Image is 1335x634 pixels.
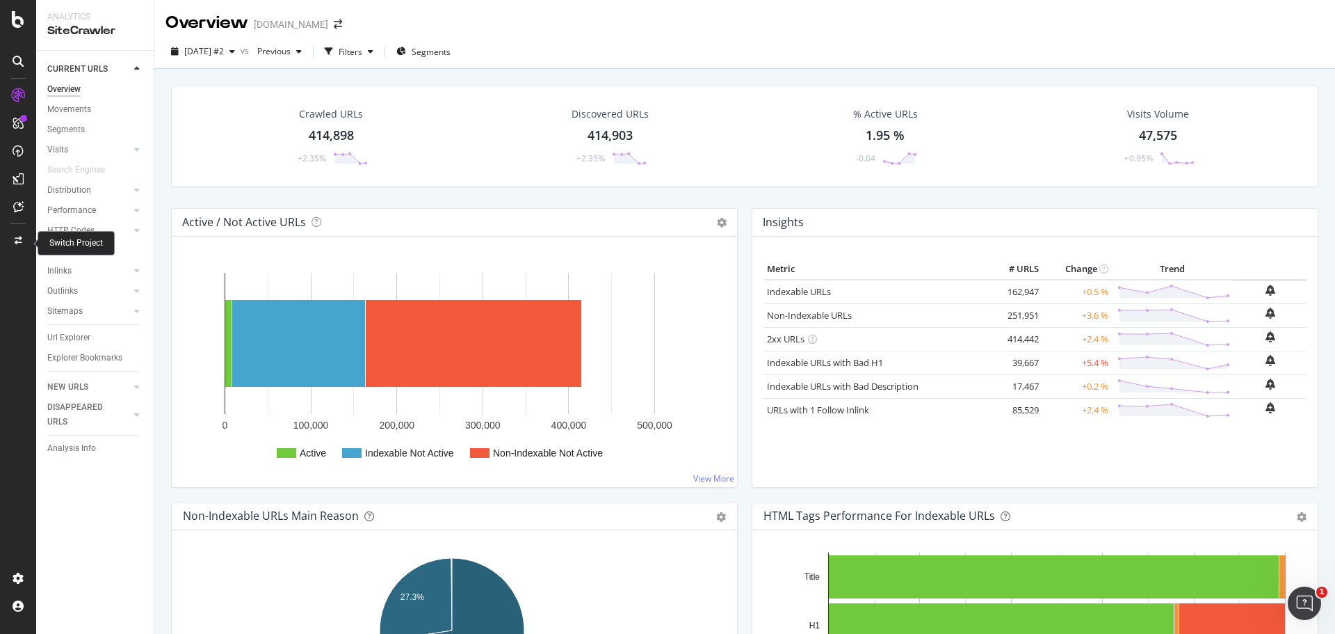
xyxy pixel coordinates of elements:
td: 85,529 [987,398,1042,422]
text: Title [804,572,820,582]
div: Performance [47,203,96,218]
div: arrow-right-arrow-left [334,19,342,29]
div: Distribution [47,183,91,198]
a: Non-Indexable URLs [767,309,852,322]
text: Indexable Not Active [365,447,454,459]
div: bell-plus [1265,355,1275,366]
td: +0.5 % [1042,280,1112,304]
div: 414,898 [309,127,354,145]
div: -0.04 [856,152,875,164]
text: 400,000 [551,420,587,431]
a: Segments [47,122,144,137]
div: bell-plus [1265,402,1275,413]
div: Filters [339,46,362,58]
div: Overview [165,11,248,35]
td: 162,947 [987,280,1042,304]
a: HTTP Codes [47,223,130,238]
div: 414,903 [588,127,633,145]
i: Options [717,218,727,228]
a: Search Engines [47,163,119,177]
div: gear [716,512,726,522]
span: 1 [1316,587,1327,598]
button: Filters [319,40,379,63]
div: HTTP Codes [47,223,95,238]
td: +0.2 % [1042,374,1112,398]
text: Non-Indexable Not Active [493,447,603,459]
div: SiteCrawler [47,23,143,39]
div: Overview [47,82,81,97]
div: Crawled URLs [299,107,363,121]
a: Overview [47,82,144,97]
div: bell-plus [1265,379,1275,390]
button: [DATE] #2 [165,40,241,63]
a: CURRENT URLS [47,62,130,77]
a: Url Explorer [47,331,144,345]
a: Indexable URLs with Bad H1 [767,356,883,369]
a: Analysis Info [47,441,144,456]
a: View More [693,473,734,484]
td: +2.4 % [1042,327,1112,351]
a: DISAPPEARED URLS [47,400,130,429]
div: HTML Tags Performance for Indexable URLs [763,509,995,523]
div: Outlinks [47,284,78,299]
div: % Active URLs [853,107,918,121]
text: 27.3% [400,592,424,602]
button: Segments [391,40,456,63]
iframe: Intercom live chat [1288,587,1321,620]
span: Previous [252,45,291,57]
span: vs [241,45,252,56]
div: Segments [47,122,85,137]
svg: A chart. [183,259,721,476]
div: bell-plus [1265,331,1275,342]
text: 100,000 [293,420,329,431]
th: Change [1042,259,1112,280]
td: 39,667 [987,351,1042,374]
div: bell-plus [1265,285,1275,296]
div: Url Explorer [47,331,90,345]
a: Distribution [47,183,130,198]
td: +5.4 % [1042,351,1112,374]
span: Segments [412,46,451,58]
text: Active [300,447,326,459]
div: Sitemaps [47,304,83,319]
a: Visits [47,143,130,157]
div: Analysis Info [47,441,96,456]
div: Analytics [47,11,143,23]
div: NEW URLS [47,380,88,395]
div: Non-Indexable URLs Main Reason [183,509,359,523]
div: DISAPPEARED URLS [47,400,118,429]
a: Outlinks [47,284,130,299]
div: gear [1297,512,1306,522]
th: # URLS [987,259,1042,280]
div: Inlinks [47,264,72,278]
div: Visits [47,143,68,157]
a: URLs with 1 Follow Inlink [767,404,869,416]
td: 414,442 [987,327,1042,351]
h4: Insights [763,213,804,232]
text: 500,000 [637,420,672,431]
td: 251,951 [987,303,1042,327]
td: 17,467 [987,374,1042,398]
a: Explorer Bookmarks [47,351,144,365]
text: 0 [222,420,228,431]
a: Performance [47,203,130,218]
div: Movements [47,102,91,117]
text: 200,000 [379,420,414,431]
h4: Active / Not Active URLs [182,213,306,232]
th: Trend [1112,259,1233,280]
div: +2.35% [576,152,605,164]
div: 1.95 % [866,127,905,145]
div: +2.35% [298,152,326,164]
span: 2025 Oct. 1st #2 [184,45,224,57]
a: Indexable URLs [767,285,831,298]
button: Previous [252,40,307,63]
div: Discovered URLs [572,107,649,121]
a: Indexable URLs with Bad Description [767,380,919,393]
text: 300,000 [465,420,501,431]
a: Movements [47,102,144,117]
div: [DOMAIN_NAME] [254,17,328,31]
div: Switch Project [49,237,103,249]
a: 2xx URLs [767,333,804,345]
div: +0.95% [1124,152,1153,164]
